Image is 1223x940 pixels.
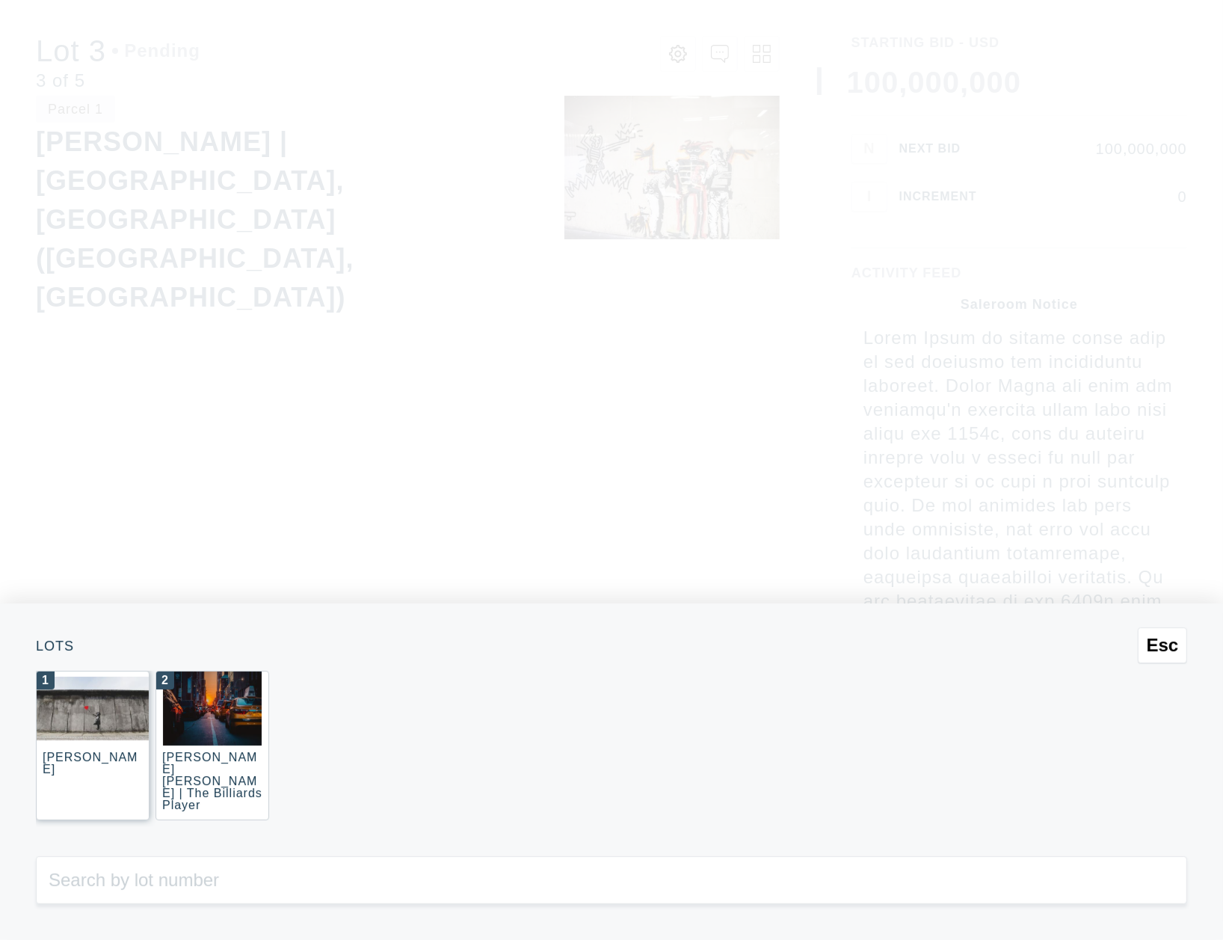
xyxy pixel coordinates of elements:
[36,639,1187,653] div: Lots
[36,856,1187,904] input: Search by lot number
[1138,627,1187,663] button: Esc
[162,751,262,811] div: [PERSON_NAME] [PERSON_NAME] | The Billiards Player
[43,751,138,775] div: [PERSON_NAME]
[37,672,55,689] div: 1
[156,672,174,689] div: 2
[1147,635,1179,656] span: Esc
